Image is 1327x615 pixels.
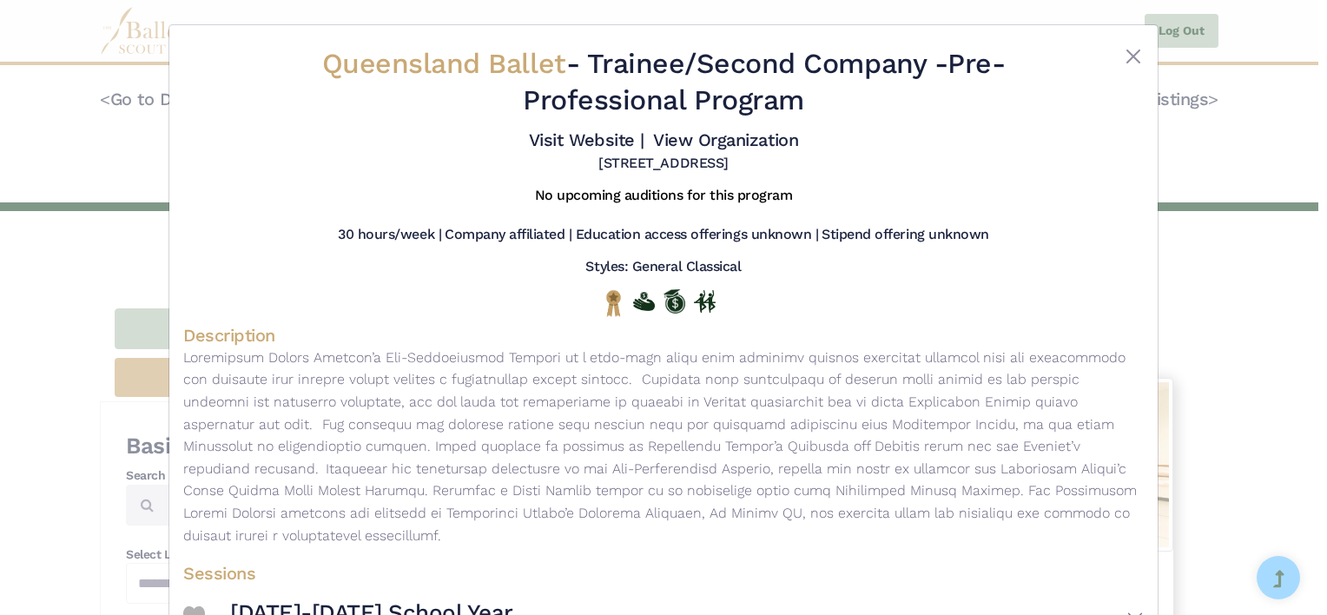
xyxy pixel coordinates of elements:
h5: Styles: General Classical [585,258,741,276]
h4: Description [183,324,1144,347]
h5: Education access offerings unknown | [576,226,819,244]
span: Queensland Ballet [322,47,566,80]
h5: No upcoming auditions for this program [535,187,793,205]
h5: [STREET_ADDRESS] [598,155,728,173]
h5: Stipend offering unknown [822,226,988,244]
button: Close [1123,46,1144,67]
img: National [603,289,624,316]
img: Offers Financial Aid [633,292,655,311]
a: Visit Website | [529,129,644,150]
p: Loremipsum Dolors Ametcon’a Eli-Seddoeiusmod Tempori ut l etdo-magn aliqu enim adminimv quisnos e... [183,347,1144,546]
img: In Person [694,290,716,313]
h5: 30 hours/week | [338,226,441,244]
h5: Company affiliated | [445,226,571,244]
a: View Organization [653,129,798,150]
span: Trainee/Second Company - [587,47,947,80]
h2: - Pre-Professional Program [263,46,1064,118]
h4: Sessions [183,562,1144,585]
img: Offers Scholarship [663,289,685,314]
